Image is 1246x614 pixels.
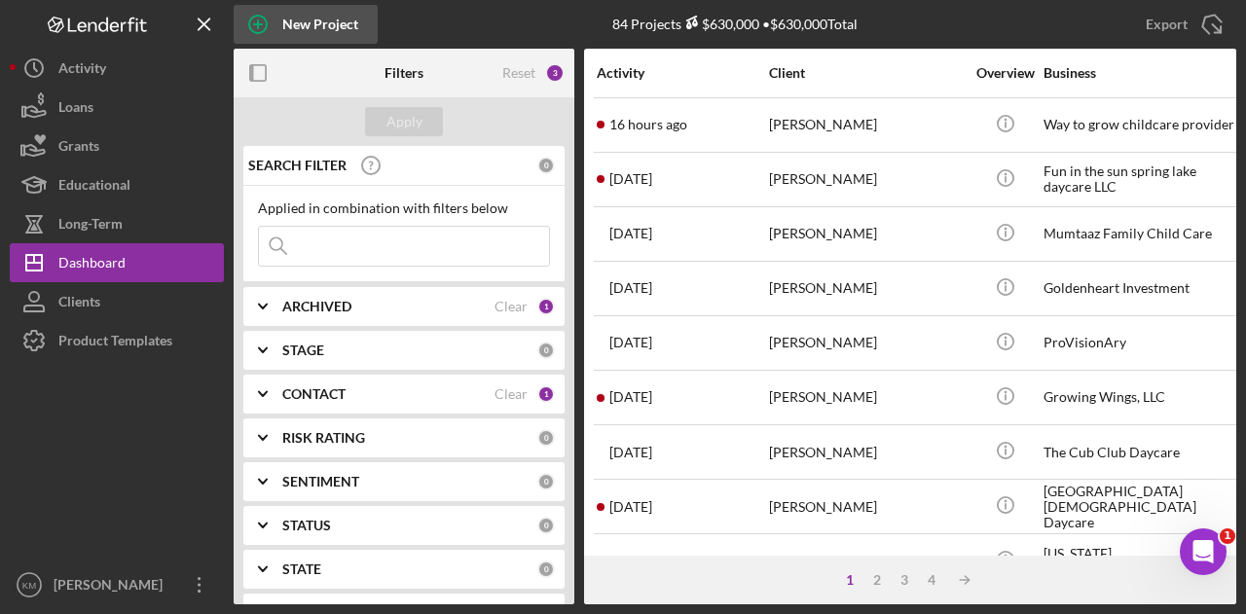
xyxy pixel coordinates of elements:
div: Long-Term [58,204,123,248]
div: 1 [537,298,555,315]
button: Activity [10,49,224,88]
button: Clients [10,282,224,321]
div: Export [1146,5,1188,44]
text: KM [22,580,36,591]
div: [PERSON_NAME] [769,154,964,205]
div: New Project [282,5,358,44]
div: [PERSON_NAME] [769,263,964,314]
button: Long-Term [10,204,224,243]
div: [PERSON_NAME] [49,565,175,609]
div: ProVisionAry [1044,317,1238,369]
div: [PERSON_NAME] [769,481,964,532]
div: [PERSON_NAME] [769,317,964,369]
time: 2025-09-18 15:21 [609,171,652,187]
div: 0 [537,429,555,447]
time: 2025-07-17 04:29 [609,554,652,569]
div: Clear [495,299,528,314]
time: 2025-08-19 19:35 [609,389,652,405]
time: 2025-08-22 21:32 [609,335,652,350]
b: STATUS [282,518,331,533]
div: Activity [597,65,767,81]
div: Mumtaaz Family Child Care [1044,208,1238,260]
b: CONTACT [282,386,346,402]
button: Export [1126,5,1236,44]
button: KM[PERSON_NAME] [10,565,224,604]
div: [PERSON_NAME] [769,535,964,587]
div: Way to grow childcare provider [1044,99,1238,151]
b: SENTIMENT [282,474,359,489]
div: [PERSON_NAME] [769,426,964,478]
div: 2 [863,572,891,588]
time: 2025-09-23 02:24 [609,117,687,132]
b: ARCHIVED [282,299,351,314]
div: 3 [545,63,565,83]
time: 2025-09-16 20:05 [609,226,652,241]
div: Activity [58,49,106,92]
div: Grants [58,126,99,170]
div: Business [1044,65,1238,81]
time: 2025-08-25 20:33 [609,280,652,296]
button: Educational [10,165,224,204]
button: Loans [10,88,224,126]
div: [GEOGRAPHIC_DATA][DEMOGRAPHIC_DATA] Daycare [1044,481,1238,532]
div: Educational [58,165,130,209]
div: Applied in combination with filters below [258,200,550,216]
div: 4 [918,572,945,588]
div: Clients [58,282,100,326]
b: Filters [385,65,423,81]
div: Loans [58,88,93,131]
div: [PERSON_NAME] [769,372,964,423]
div: 0 [537,517,555,534]
button: Apply [365,107,443,136]
div: Client [769,65,964,81]
div: [US_STATE][GEOGRAPHIC_DATA] [1044,535,1238,587]
b: STAGE [282,343,324,358]
b: SEARCH FILTER [248,158,347,173]
div: Product Templates [58,321,172,365]
div: Growing Wings, LLC [1044,372,1238,423]
time: 2025-08-19 18:43 [609,445,652,460]
time: 2025-07-17 04:58 [609,499,652,515]
div: 0 [537,342,555,359]
div: 0 [537,473,555,490]
div: Reset [502,65,535,81]
iframe: Intercom live chat [1180,528,1227,575]
button: Grants [10,126,224,165]
div: 0 [537,560,555,578]
div: The Cub Club Daycare [1044,426,1238,478]
div: Clear [495,386,528,402]
button: New Project [234,5,378,44]
div: Goldenheart Investment [1044,263,1238,314]
div: $630,000 [681,16,759,32]
div: Apply [386,107,422,136]
div: [PERSON_NAME] [769,208,964,260]
button: Product Templates [10,321,224,360]
div: 1 [836,572,863,588]
span: 1 [1220,528,1235,544]
div: 3 [891,572,918,588]
b: RISK RATING [282,430,365,446]
div: 84 Projects • $630,000 Total [612,16,858,32]
button: Dashboard [10,243,224,282]
div: Dashboard [58,243,126,287]
b: STATE [282,561,321,577]
div: Fun in the sun spring lake daycare LLC [1044,154,1238,205]
div: [PERSON_NAME] [769,99,964,151]
div: 1 [537,385,555,403]
div: 0 [537,157,555,174]
div: Overview [969,65,1042,81]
